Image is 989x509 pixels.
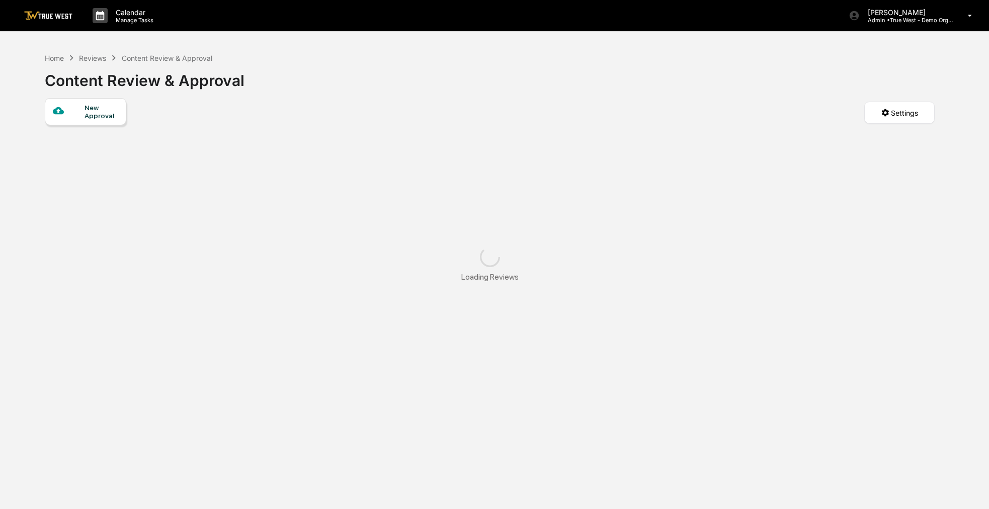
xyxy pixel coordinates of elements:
p: Admin • True West - Demo Organization [860,17,953,24]
div: Home [45,54,64,62]
div: New Approval [85,104,118,120]
p: Manage Tasks [108,17,158,24]
p: Calendar [108,8,158,17]
p: [PERSON_NAME] [860,8,953,17]
div: Reviews [79,54,106,62]
button: Settings [864,102,935,124]
div: Content Review & Approval [122,54,212,62]
div: Loading Reviews [461,272,519,282]
div: Content Review & Approval [45,63,244,90]
img: logo [24,11,72,21]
